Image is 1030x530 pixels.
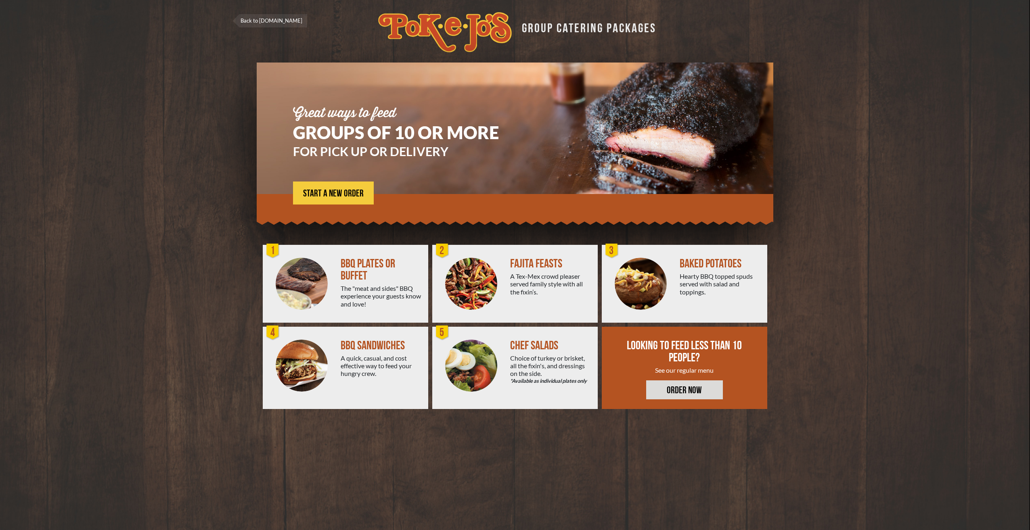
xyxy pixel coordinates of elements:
div: 5 [434,325,450,341]
h3: FOR PICK UP OR DELIVERY [293,145,523,157]
div: 4 [265,325,281,341]
em: *Available as individual plates only [510,377,591,385]
div: Choice of turkey or brisket, all the fixin's, and dressings on the side. [510,354,591,385]
div: A quick, casual, and cost effective way to feed your hungry crew. [341,354,422,378]
img: Salad-Circle.png [445,340,497,392]
div: 1 [265,243,281,259]
div: GROUP CATERING PACKAGES [516,19,656,34]
div: BBQ SANDWICHES [341,340,422,352]
img: PEJ-Fajitas.png [445,258,497,310]
div: FAJITA FEASTS [510,258,591,270]
img: logo.svg [378,12,512,52]
h1: GROUPS OF 10 OR MORE [293,124,523,141]
div: LOOKING TO FEED LESS THAN 10 PEOPLE? [626,340,743,364]
div: A Tex-Mex crowd pleaser served family style with all the fixin’s. [510,272,591,296]
div: CHEF SALADS [510,340,591,352]
img: PEJ-BBQ-Sandwich.png [276,340,328,392]
img: PEJ-BBQ-Buffet.png [276,258,328,310]
div: Hearty BBQ topped spuds served with salad and toppings. [680,272,761,296]
a: ORDER NOW [646,380,723,399]
div: BAKED POTATOES [680,258,761,270]
a: Back to [DOMAIN_NAME] [232,14,307,27]
div: 3 [604,243,620,259]
div: See our regular menu [626,366,743,374]
div: The "meat and sides" BBQ experience your guests know and love! [341,284,422,308]
div: 2 [434,243,450,259]
div: BBQ PLATES OR BUFFET [341,258,422,282]
a: START A NEW ORDER [293,182,374,204]
span: START A NEW ORDER [303,189,364,198]
img: PEJ-Baked-Potato.png [615,258,667,310]
div: Great ways to feed [293,107,523,120]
